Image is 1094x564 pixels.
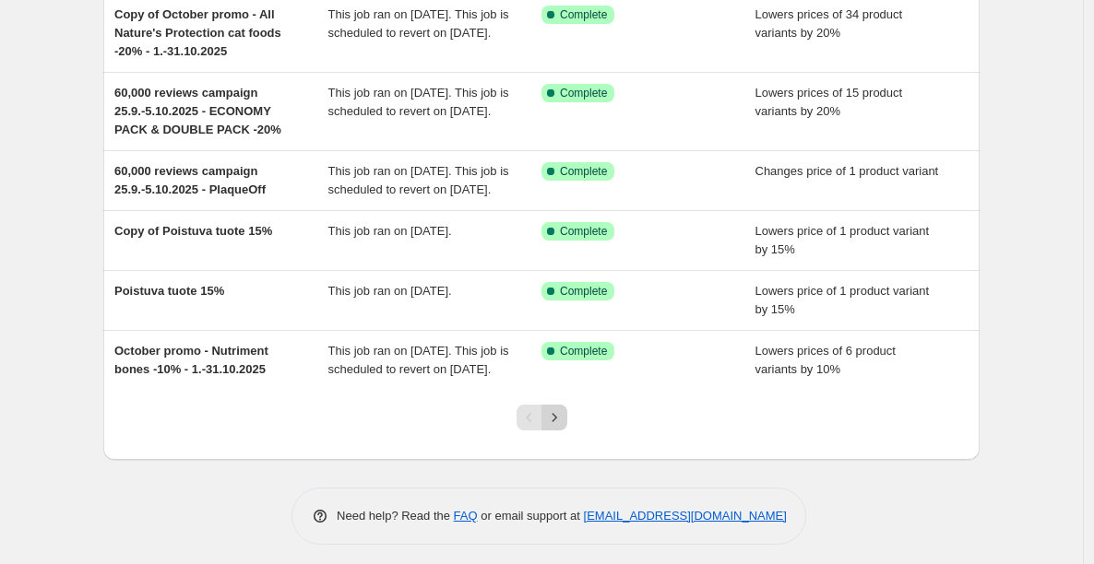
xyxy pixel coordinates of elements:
[755,344,896,376] span: Lowers prices of 6 product variants by 10%
[114,7,281,58] span: Copy of October promo - All Nature's Protection cat foods -20% - 1.-31.10.2025
[517,405,567,430] nav: Pagination
[560,284,607,299] span: Complete
[755,86,903,118] span: Lowers prices of 15 product variants by 20%
[114,344,268,376] span: October promo - Nutriment bones -10% - 1.-31.10.2025
[328,224,452,238] span: This job ran on [DATE].
[328,86,509,118] span: This job ran on [DATE]. This job is scheduled to revert on [DATE].
[755,284,930,316] span: Lowers price of 1 product variant by 15%
[337,509,454,523] span: Need help? Read the
[755,7,903,40] span: Lowers prices of 34 product variants by 20%
[328,344,509,376] span: This job ran on [DATE]. This job is scheduled to revert on [DATE].
[755,224,930,256] span: Lowers price of 1 product variant by 15%
[478,509,584,523] span: or email support at
[560,344,607,358] span: Complete
[755,164,939,178] span: Changes price of 1 product variant
[328,7,509,40] span: This job ran on [DATE]. This job is scheduled to revert on [DATE].
[584,509,787,523] a: [EMAIL_ADDRESS][DOMAIN_NAME]
[560,86,607,100] span: Complete
[114,86,281,136] span: 60,000 reviews campaign 25.9.-5.10.2025 - ECONOMY PACK & DOUBLE PACK -20%
[560,7,607,22] span: Complete
[454,509,478,523] a: FAQ
[328,284,452,298] span: This job ran on [DATE].
[114,284,224,298] span: Poistuva tuote 15%
[560,224,607,239] span: Complete
[114,164,266,196] span: 60,000 reviews campaign 25.9.-5.10.2025 - PlaqueOff
[328,164,509,196] span: This job ran on [DATE]. This job is scheduled to revert on [DATE].
[541,405,567,430] button: Next
[114,224,272,238] span: Copy of Poistuva tuote 15%
[560,164,607,179] span: Complete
